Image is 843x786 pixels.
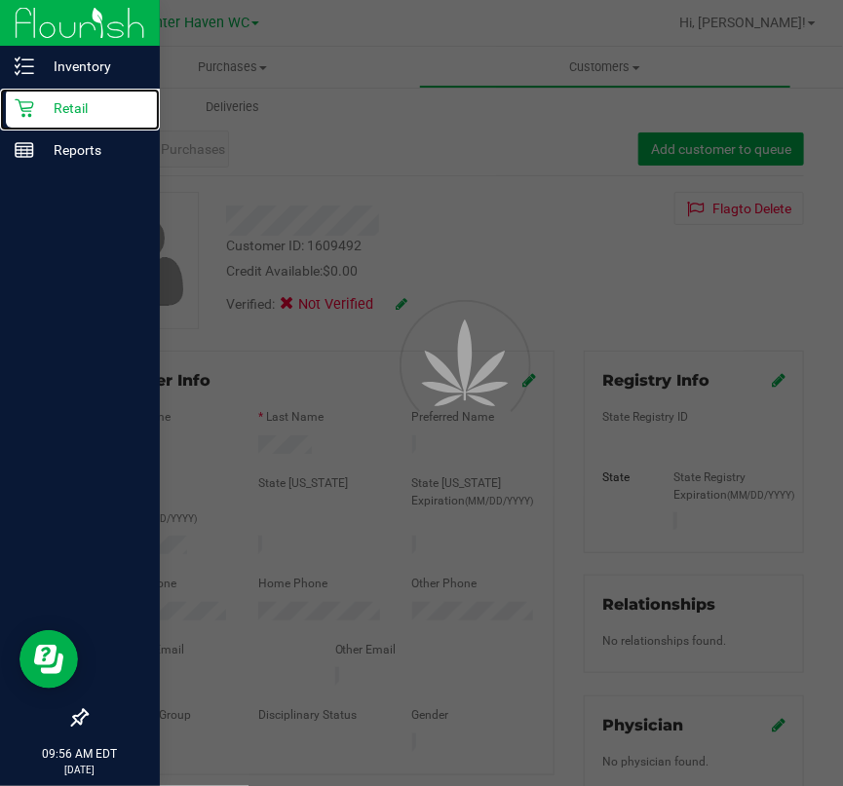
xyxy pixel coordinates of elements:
inline-svg: Retail [15,98,34,118]
inline-svg: Reports [15,140,34,160]
p: Inventory [34,55,151,78]
inline-svg: Inventory [15,56,34,76]
p: 09:56 AM EDT [9,745,151,763]
iframe: Resource center [19,630,78,689]
p: Reports [34,138,151,162]
p: Retail [34,96,151,120]
p: [DATE] [9,763,151,777]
